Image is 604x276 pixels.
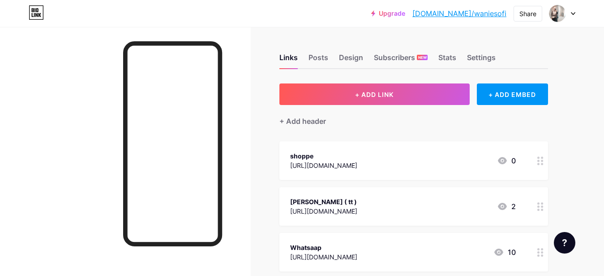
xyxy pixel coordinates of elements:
[467,52,496,68] div: Settings
[355,91,394,98] span: + ADD LINK
[290,206,357,216] div: [URL][DOMAIN_NAME]
[519,9,536,18] div: Share
[412,8,506,19] a: [DOMAIN_NAME]/waniesofi
[290,151,357,161] div: shoppe
[549,5,566,22] img: waniesofi
[290,252,357,262] div: [URL][DOMAIN_NAME]
[290,197,357,206] div: [PERSON_NAME] ( tt )
[493,247,516,258] div: 10
[418,55,427,60] span: NEW
[279,116,326,127] div: + Add header
[339,52,363,68] div: Design
[438,52,456,68] div: Stats
[477,83,548,105] div: + ADD EMBED
[371,10,405,17] a: Upgrade
[308,52,328,68] div: Posts
[374,52,428,68] div: Subscribers
[290,161,357,170] div: [URL][DOMAIN_NAME]
[497,155,516,166] div: 0
[279,83,470,105] button: + ADD LINK
[279,52,298,68] div: Links
[290,243,357,252] div: Whatsaap
[497,201,516,212] div: 2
